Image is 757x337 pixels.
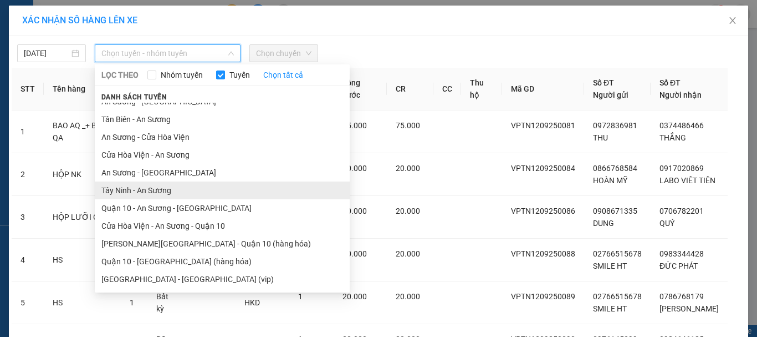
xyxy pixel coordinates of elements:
[511,292,575,301] span: VPTN1209250089
[593,164,637,173] span: 0866768584
[12,68,44,110] th: STT
[396,207,420,215] span: 20.000
[101,45,234,62] span: Chọn tuyến - nhóm tuyến
[101,69,139,81] span: LỌC THEO
[263,69,303,81] a: Chọn tất cả
[511,249,575,258] span: VPTN1209250088
[95,110,350,128] li: Tân Biên - An Sương
[593,219,614,228] span: DUNG
[95,199,350,217] li: Quận 10 - An Sương - [GEOGRAPHIC_DATA]
[396,292,420,301] span: 20.000
[511,121,575,130] span: VPTN1209250081
[502,68,584,110] th: Mã GD
[95,146,350,164] li: Cửa Hòa Viện - An Sương
[95,253,350,270] li: Quận 10 - [GEOGRAPHIC_DATA] (hàng hóa)
[659,219,674,228] span: QUÝ
[95,235,350,253] li: [PERSON_NAME][GEOGRAPHIC_DATA] - Quận 10 (hàng hóa)
[593,207,637,215] span: 0908671335
[659,78,681,87] span: Số ĐT
[593,176,627,185] span: HOÀN MỸ
[24,47,69,59] input: 13/09/2025
[659,176,715,185] span: LABO VIÊT TIÊN
[228,50,234,57] span: down
[44,110,121,153] td: BAO AQ _+ BỌC QA
[95,217,350,235] li: Cửa Hòa Viện - An Sương - Quận 10
[396,121,420,130] span: 75.000
[12,110,44,153] td: 1
[334,68,387,110] th: Tổng cước
[659,261,698,270] span: ĐỨC PHÁT
[659,121,704,130] span: 0374486466
[342,292,367,301] span: 20.000
[342,249,367,258] span: 20.000
[511,164,575,173] span: VPTN1209250084
[717,6,748,37] button: Close
[44,281,121,324] td: HS
[593,292,642,301] span: 02766515678
[387,68,433,110] th: CR
[342,164,367,173] span: 20.000
[95,270,350,288] li: [GEOGRAPHIC_DATA] - [GEOGRAPHIC_DATA] (vip)
[593,90,628,99] span: Người gửi
[12,281,44,324] td: 5
[156,69,207,81] span: Nhóm tuyến
[44,153,121,196] td: HỘP NK
[659,207,704,215] span: 0706782201
[298,292,303,301] span: 1
[44,196,121,239] td: HỘP LƯỠI CẮT
[12,196,44,239] td: 3
[22,15,137,26] span: XÁC NHẬN SỐ HÀNG LÊN XE
[659,292,704,301] span: 0786768179
[593,261,627,270] span: SMILE HT
[95,182,350,199] li: Tây Ninh - An Sương
[433,68,461,110] th: CC
[659,164,704,173] span: 0917020869
[659,304,719,313] span: [PERSON_NAME]
[728,16,737,25] span: close
[12,239,44,281] td: 4
[461,68,502,110] th: Thu hộ
[256,45,311,62] span: Chọn chuyến
[342,207,367,215] span: 20.000
[44,239,121,281] td: HS
[95,92,174,102] span: Danh sách tuyến
[659,90,702,99] span: Người nhận
[95,128,350,146] li: An Sương - Cửa Hòa Viện
[593,78,614,87] span: Số ĐT
[342,121,367,130] span: 75.000
[225,69,254,81] span: Tuyến
[44,68,121,110] th: Tên hàng
[396,249,420,258] span: 20.000
[147,281,186,324] td: Bất kỳ
[511,207,575,215] span: VPTN1209250086
[396,164,420,173] span: 20.000
[593,133,608,142] span: THU
[659,249,704,258] span: 0983344428
[659,133,686,142] span: THẮNG
[12,153,44,196] td: 2
[130,298,134,307] span: 1
[95,164,350,182] li: An Sương - [GEOGRAPHIC_DATA]
[244,298,260,307] span: HKD
[593,121,637,130] span: 0972836981
[593,304,627,313] span: SMILE HT
[593,249,642,258] span: 02766515678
